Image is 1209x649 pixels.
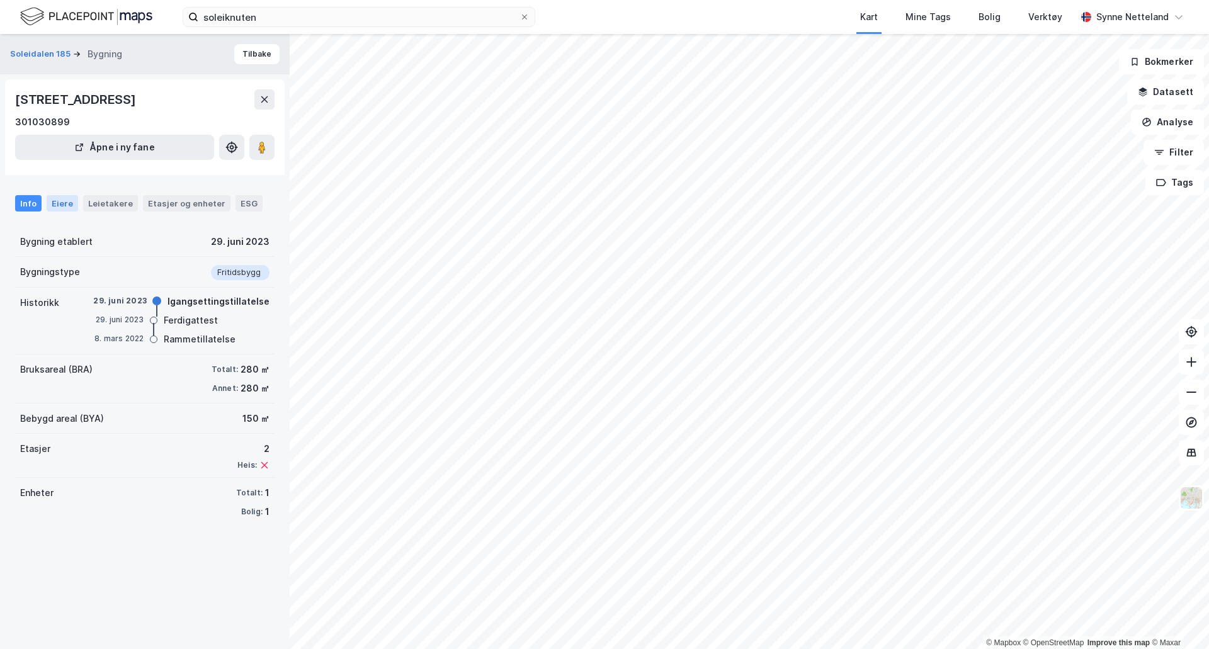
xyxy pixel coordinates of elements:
[47,195,78,212] div: Eiere
[10,48,73,60] button: Soleidalen 185
[93,333,144,344] div: 8. mars 2022
[211,234,270,249] div: 29. juni 2023
[905,9,951,25] div: Mine Tags
[241,381,270,396] div: 280 ㎡
[1119,49,1204,74] button: Bokmerker
[15,115,70,130] div: 301030899
[1028,9,1062,25] div: Verktøy
[1146,589,1209,649] div: Kontrollprogram for chat
[236,195,263,212] div: ESG
[1096,9,1169,25] div: Synne Netteland
[237,441,270,456] div: 2
[15,89,139,110] div: [STREET_ADDRESS]
[1023,638,1084,647] a: OpenStreetMap
[212,383,238,393] div: Annet:
[83,195,138,212] div: Leietakere
[265,504,270,519] div: 1
[15,135,214,160] button: Åpne i ny fane
[241,362,270,377] div: 280 ㎡
[1127,79,1204,104] button: Datasett
[20,295,59,310] div: Historikk
[148,198,225,209] div: Etasjer og enheter
[242,411,270,426] div: 150 ㎡
[20,485,54,500] div: Enheter
[979,9,1001,25] div: Bolig
[20,264,80,279] div: Bygningstype
[1179,486,1203,510] img: Z
[1145,170,1204,195] button: Tags
[860,9,878,25] div: Kart
[1131,110,1204,135] button: Analyse
[15,195,42,212] div: Info
[234,44,280,64] button: Tilbake
[164,332,236,347] div: Rammetillatelse
[265,485,270,500] div: 1
[241,507,263,517] div: Bolig:
[20,441,50,456] div: Etasjer
[237,460,257,470] div: Heis:
[167,294,270,309] div: Igangsettingstillatelse
[1144,140,1204,165] button: Filter
[198,8,519,26] input: Søk på adresse, matrikkel, gårdeiere, leietakere eller personer
[93,314,144,325] div: 29. juni 2023
[88,47,122,62] div: Bygning
[20,362,93,377] div: Bruksareal (BRA)
[164,313,218,328] div: Ferdigattest
[1146,589,1209,649] iframe: Chat Widget
[20,6,152,28] img: logo.f888ab2527a4732fd821a326f86c7f29.svg
[1087,638,1150,647] a: Improve this map
[986,638,1021,647] a: Mapbox
[212,364,238,375] div: Totalt:
[20,234,93,249] div: Bygning etablert
[20,411,104,426] div: Bebygd areal (BYA)
[236,488,263,498] div: Totalt:
[93,295,147,307] div: 29. juni 2023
